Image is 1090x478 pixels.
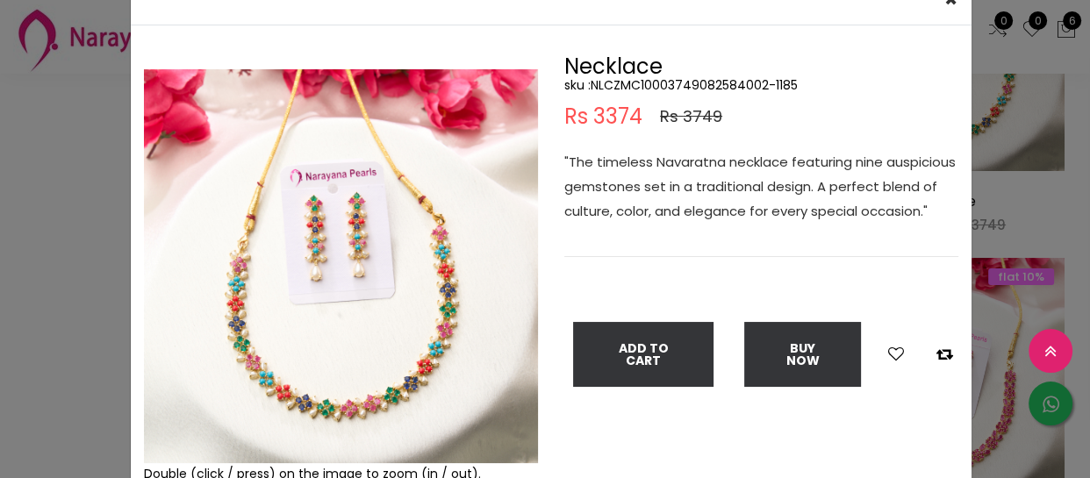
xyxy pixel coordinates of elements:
[573,322,714,387] button: Add To Cart
[564,150,958,224] p: "The timeless Navaratna necklace featuring nine auspicious gemstones set in a traditional design....
[564,77,958,93] h5: sku : NLCZMC10003749082584002-1185
[144,69,538,463] img: Example
[564,56,958,77] h2: Necklace
[744,322,861,387] button: Buy Now
[883,343,909,366] button: Add to wishlist
[660,106,722,127] span: Rs 3749
[931,343,958,366] button: Add to compare
[564,106,642,127] span: Rs 3374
